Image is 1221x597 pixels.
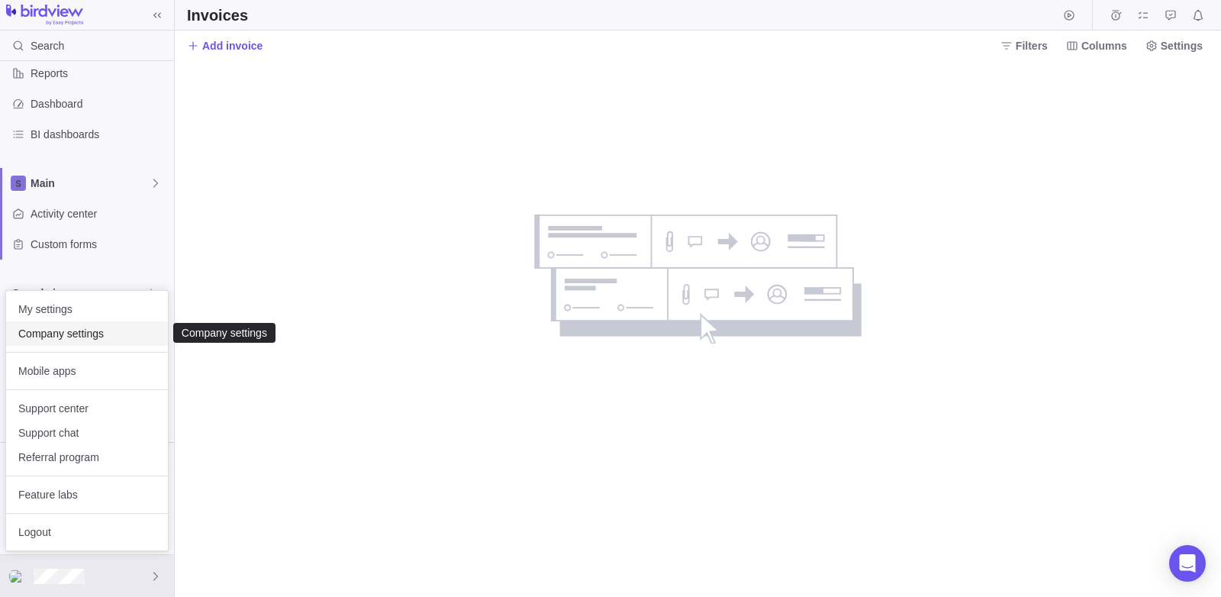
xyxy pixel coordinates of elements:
a: Referral program [6,445,168,470]
span: My settings [18,302,156,317]
span: Feature labs [18,487,156,502]
a: Support chat [6,421,168,445]
a: Feature labs [6,482,168,507]
span: Support chat [18,425,156,440]
span: Mobile apps [18,363,156,379]
a: Mobile apps [6,359,168,383]
div: Owner Acc [9,567,27,586]
a: Logout [6,520,168,544]
span: Support center [18,401,156,416]
a: Company settings [6,321,168,346]
img: Show [9,570,27,582]
span: Logout [18,524,156,540]
span: Company settings [18,326,156,341]
a: Support center [6,396,168,421]
div: Company settings [180,327,269,339]
span: Referral program [18,450,156,465]
a: My settings [6,297,168,321]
